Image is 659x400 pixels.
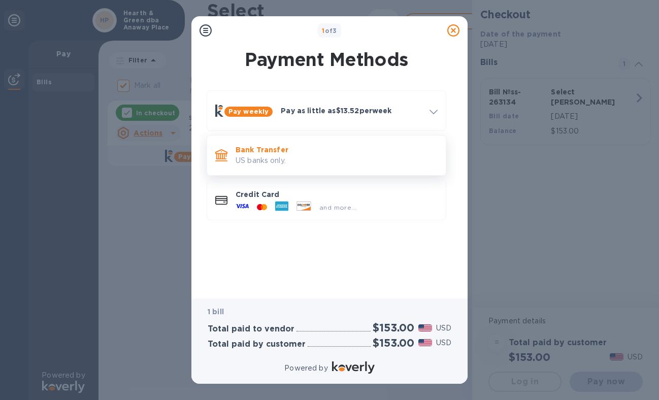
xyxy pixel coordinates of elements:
[373,321,414,334] h2: $153.00
[281,106,421,116] p: Pay as little as $13.52 per week
[418,339,432,346] img: USD
[205,49,448,70] h1: Payment Methods
[436,323,451,334] p: USD
[418,324,432,331] img: USD
[322,27,337,35] b: of 3
[208,308,224,316] b: 1 bill
[284,363,327,374] p: Powered by
[208,324,294,334] h3: Total paid to vendor
[236,145,438,155] p: Bank Transfer
[228,108,269,115] b: Pay weekly
[332,361,375,374] img: Logo
[322,27,324,35] span: 1
[236,155,438,166] p: US banks only.
[236,189,438,199] p: Credit Card
[373,337,414,349] h2: $153.00
[319,204,356,211] span: and more...
[436,338,451,348] p: USD
[208,340,306,349] h3: Total paid by customer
